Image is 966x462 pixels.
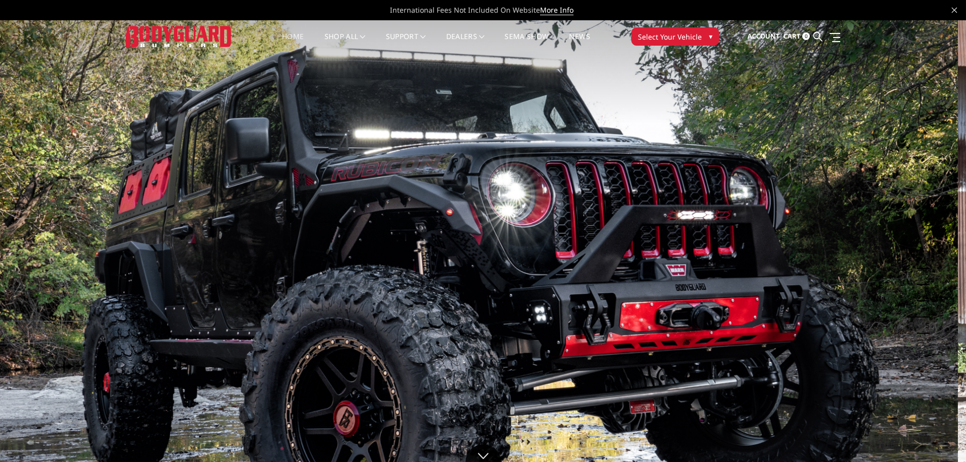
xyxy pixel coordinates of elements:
[126,26,232,47] img: BODYGUARD BUMPERS
[638,31,702,42] span: Select Your Vehicle
[919,285,929,301] button: 3 of 5
[747,31,780,41] span: Account
[709,31,712,42] span: ▾
[783,31,801,41] span: Cart
[282,33,304,53] a: Home
[446,33,485,53] a: Dealers
[386,33,426,53] a: Support
[466,444,501,462] a: Click to Down
[505,33,549,53] a: SEMA Show
[919,301,929,317] button: 4 of 5
[783,23,810,50] a: Cart 0
[540,5,574,15] a: More Info
[919,317,929,334] button: 5 of 5
[747,23,780,50] a: Account
[569,33,590,53] a: News
[919,269,929,285] button: 2 of 5
[915,413,966,462] iframe: Chat Widget
[919,253,929,269] button: 1 of 5
[325,33,366,53] a: shop all
[802,32,810,40] span: 0
[631,27,719,46] button: Select Your Vehicle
